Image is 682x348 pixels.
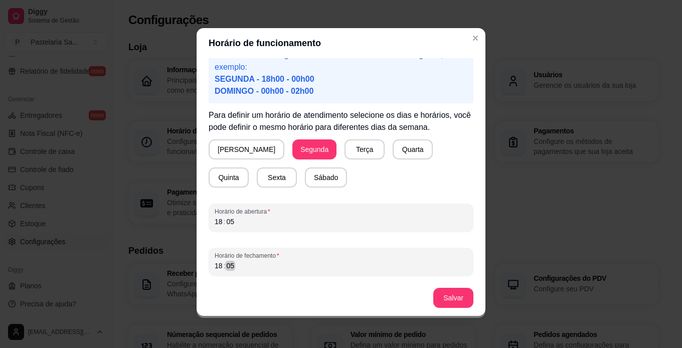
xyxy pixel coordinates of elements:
[223,217,227,227] div: :
[209,109,473,133] p: Para definir um horário de atendimento selecione os dias e horários, você pode definir o mesmo ho...
[215,75,314,83] span: SEGUNDA - 18h00 - 00h00
[305,167,347,188] button: Sábado
[393,139,433,159] button: Quarta
[225,217,235,227] div: minute,
[215,87,313,95] span: DOMINGO - 00h00 - 02h00
[209,139,284,159] button: [PERSON_NAME]
[345,139,385,159] button: Terça
[257,167,297,188] button: Sexta
[214,261,224,271] div: hour,
[215,49,467,97] p: O horário da madrugada deverá ser cadastrado no dia seguinte, exemplo:
[197,28,485,58] header: Horário de funcionamento
[225,261,235,271] div: minute,
[215,252,467,260] span: Horário de fechamento
[292,139,336,159] button: Segunda
[467,30,483,46] button: Close
[214,217,224,227] div: hour,
[215,208,467,216] span: Horário de abertura
[209,167,249,188] button: Quinta
[433,288,473,308] button: Salvar
[223,261,227,271] div: :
